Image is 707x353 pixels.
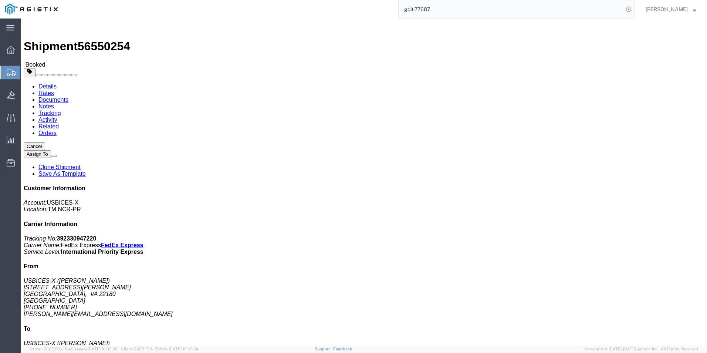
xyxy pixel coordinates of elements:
[399,0,623,18] input: Search for shipment number, reference number
[645,5,697,14] button: [PERSON_NAME]
[5,4,58,15] img: logo
[21,19,707,345] iframe: FS Legacy Container
[169,347,199,351] span: [DATE] 10:23:34
[315,347,333,351] a: Support
[88,347,118,351] span: [DATE] 10:32:38
[30,347,118,351] span: Server: 2025.17.0-1194904eeae
[646,5,688,13] span: Mitchell Mattocks
[121,347,199,351] span: Client: 2025.17.0-159f9de
[333,347,352,351] a: Feedback
[584,346,698,352] span: Copyright © [DATE]-[DATE] Agistix Inc., All Rights Reserved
